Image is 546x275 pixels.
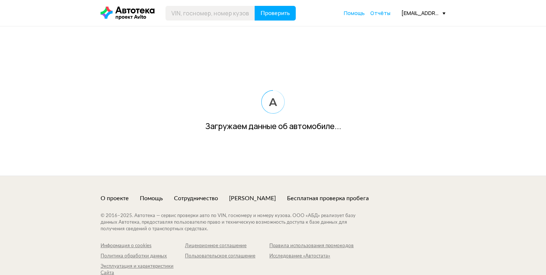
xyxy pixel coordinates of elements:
a: Сотрудничество [174,194,218,202]
button: Проверить [255,6,296,21]
a: Отчёты [370,10,390,17]
span: Отчёты [370,10,390,16]
input: VIN, госномер, номер кузова [165,6,255,21]
a: Бесплатная проверка пробега [287,194,369,202]
a: Исследование «Автостата» [269,253,354,260]
span: Помощь [344,10,365,16]
a: Правила использования промокодов [269,243,354,249]
a: [PERSON_NAME] [229,194,276,202]
div: © 2016– 2025 . Автотека — сервис проверки авто по VIN, госномеру и номеру кузова. ООО «АБД» реали... [101,213,370,232]
div: [EMAIL_ADDRESS][DOMAIN_NAME] [401,10,445,16]
a: Помощь [140,194,163,202]
a: Информация о cookies [101,243,185,249]
a: О проекте [101,194,129,202]
a: Лицензионное соглашение [185,243,269,249]
a: Политика обработки данных [101,253,185,260]
a: Помощь [344,10,365,17]
a: Пользовательское соглашение [185,253,269,260]
span: Проверить [261,10,290,16]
